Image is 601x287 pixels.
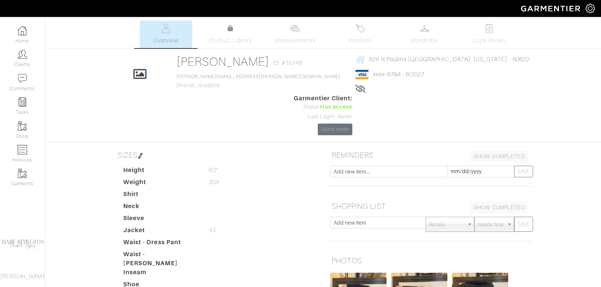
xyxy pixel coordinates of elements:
[318,124,352,135] a: Send Invite
[517,2,586,15] img: garmentier-logo-header-white-b43fb05a5012e4ada735d5af1a66efaba907eab6374d6393d1fbf88cb4ef424d.png
[118,178,203,190] dt: Weight
[478,217,504,232] span: Needs Now
[18,121,27,131] img: garments-icon-b7da505a4dc4fd61783c78ac3ca0ef83fa9d6f193b1c9dc38574b1d14d53ca28.png
[115,148,317,163] h5: SIZES
[429,217,464,232] span: Retailer
[118,226,203,238] dt: Jacket
[294,113,352,121] div: Last Login: Never
[463,21,515,48] a: Look Books
[161,24,171,33] img: basicinfo-40fd8af6dae0f16599ec9e87c0ef1c0a1fdea2edbe929e3d69a839185d80c458.svg
[18,26,27,35] img: dashboard-icon-dbcd8f5a0b271acd01030246c82b418ddd0df26cd7fceb0bd07c9910d44c42f6.png
[411,36,438,45] span: Wardrobe
[355,24,365,33] img: orders-27d20c2124de7fd6de4e0e44c1d41de31381a507db9b33961299e4e07d508b8c.svg
[349,36,371,45] span: Invoices
[330,166,447,177] input: Add new item...
[485,24,494,33] img: todo-9ac3debb85659649dc8f770b8b6100bb5dab4b48dedcbae339e5042a72dfd3cc.svg
[330,217,426,228] input: Add new item
[177,74,340,79] a: [PERSON_NAME][EMAIL_ADDRESS][PERSON_NAME][DOMAIN_NAME]
[329,253,532,268] h5: PHOTOS
[355,70,368,79] img: visa-934b35602734be37eb7d5d7e5dbcd2044c359bf20a24dc3361ca3fa54326a8a7.png
[18,169,27,178] img: garments-icon-b7da505a4dc4fd61783c78ac3ca0ef83fa9d6f193b1c9dc38574b1d14d53ca28.png
[18,50,27,59] img: clients-icon-6bae9207a08558b7cb47a8932f037763ab4055f8c8b6bfacd5dc20c3e0201464.png
[140,21,192,48] a: Overview
[118,250,203,268] dt: Waist - [PERSON_NAME]
[18,145,27,154] img: orders-icon-0abe47150d42831381b5fb84f609e132dff9fe21cb692f30cb5eec754e2cba89.png
[471,151,529,162] a: SHOW COMPLETED
[118,268,203,280] dt: Inseam
[294,94,352,103] span: Garmentier Client:
[514,217,533,232] button: SAVE
[18,97,27,107] img: reminder-icon-8004d30b9f0a5d33ae49ab947aed9ed385cf756f9e5892f1edd6e32f2345188e.png
[329,199,532,214] h5: SHOPPING LIST
[514,166,533,177] button: SAVE
[355,54,530,64] a: 824 N Paulina [GEOGRAPHIC_DATA], [US_STATE] - 60622
[334,21,386,48] a: Invoices
[118,238,203,250] dt: Waist - Dress Pant
[153,36,178,45] span: Overview
[320,103,352,111] span: Has access
[209,226,216,235] span: 43
[290,24,300,33] img: measurements-466bbee1fd09ba9460f595b01e5d73f9e2bff037440d3c8f018324cb6cdf7a4a.svg
[137,153,143,159] img: pen-cf24a1663064a2ec1b9c1bd2387e9de7a2fa800b781884d57f21acf72779bad2.png
[204,24,257,45] a: Product Library
[275,36,316,45] span: Measurements
[273,59,302,68] span: ID: #15748
[294,103,352,111] div: Status:
[209,36,252,45] span: Product Library
[471,202,529,213] a: SHOW COMPLETED
[209,166,217,175] span: 6'2"
[18,74,27,83] img: comment-icon-a0a6a9ef722e966f86d9cbdc48e553b5cf19dbc54f86b18d962a5391bc8f6eb6.png
[329,148,532,163] h5: REMINDERS
[473,36,506,45] span: Look Books
[118,166,203,178] dt: Height
[373,71,424,78] a: xxxx-6794 - 8/2027
[177,74,340,88] span: [PHONE_NUMBER]
[118,190,203,202] dt: Shirt
[398,21,451,48] a: Wardrobe
[209,178,219,187] span: 204
[269,21,322,48] a: Measurements
[118,214,203,226] dt: Sleeve
[118,202,203,214] dt: Neck
[177,55,269,68] a: [PERSON_NAME]
[586,4,595,13] img: gear-icon-white-bd11855cb880d31180b6d7d6211b90ccbf57a29d726f0c71d8c61bd08dd39cc2.png
[369,56,530,63] span: 824 N Paulina [GEOGRAPHIC_DATA], [US_STATE] - 60622
[420,24,429,33] img: wardrobe-487a4870c1b7c33e795ec22d11cfc2ed9d08956e64fb3008fe2437562e282088.svg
